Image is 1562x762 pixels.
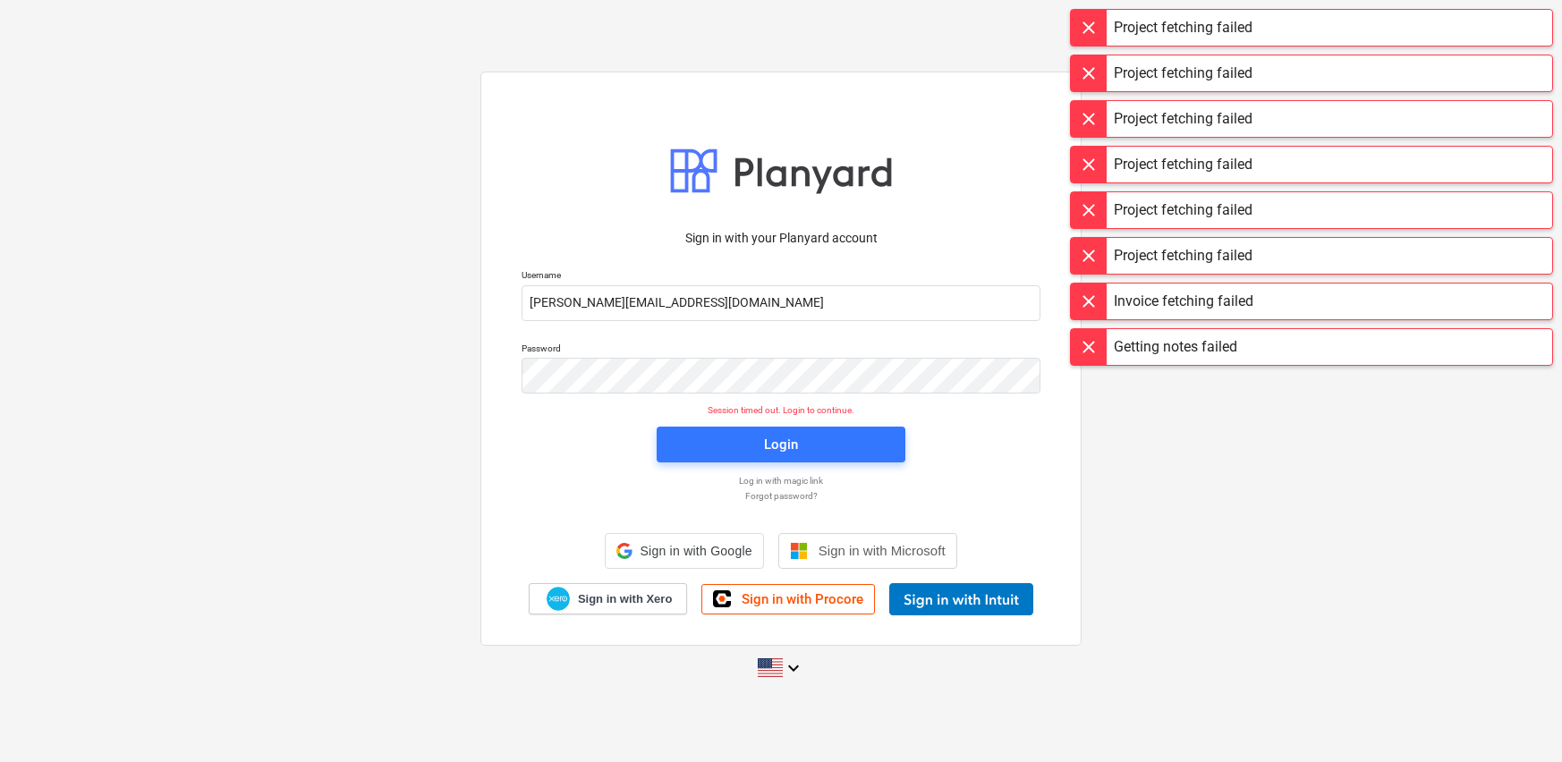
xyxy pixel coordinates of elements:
a: Sign in with Xero [529,583,688,614]
p: Username [522,269,1040,284]
div: Login [764,433,798,456]
img: Xero logo [547,587,570,611]
a: Log in with magic link [513,475,1049,487]
i: keyboard_arrow_down [783,657,804,679]
div: Project fetching failed [1114,245,1252,267]
img: Microsoft logo [790,542,808,560]
button: Login [657,427,905,462]
div: Project fetching failed [1114,154,1252,175]
a: Forgot password? [513,490,1049,502]
div: Sign in with Google [605,533,763,569]
a: Sign in with Procore [701,584,875,614]
span: Sign in with Procore [742,591,863,607]
div: Project fetching failed [1114,17,1252,38]
p: Sign in with your Planyard account [522,229,1040,248]
p: Session timed out. Login to continue. [511,404,1051,416]
input: Username [522,285,1040,321]
span: Sign in with Microsoft [819,543,946,558]
div: Getting notes failed [1114,336,1237,358]
iframe: Chat Widget [1473,676,1562,762]
div: Project fetching failed [1114,199,1252,221]
p: Password [522,343,1040,358]
span: Sign in with Xero [578,591,672,607]
div: Project fetching failed [1114,108,1252,130]
span: Sign in with Google [640,544,751,558]
div: Invoice fetching failed [1114,291,1253,312]
div: Project fetching failed [1114,63,1252,84]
